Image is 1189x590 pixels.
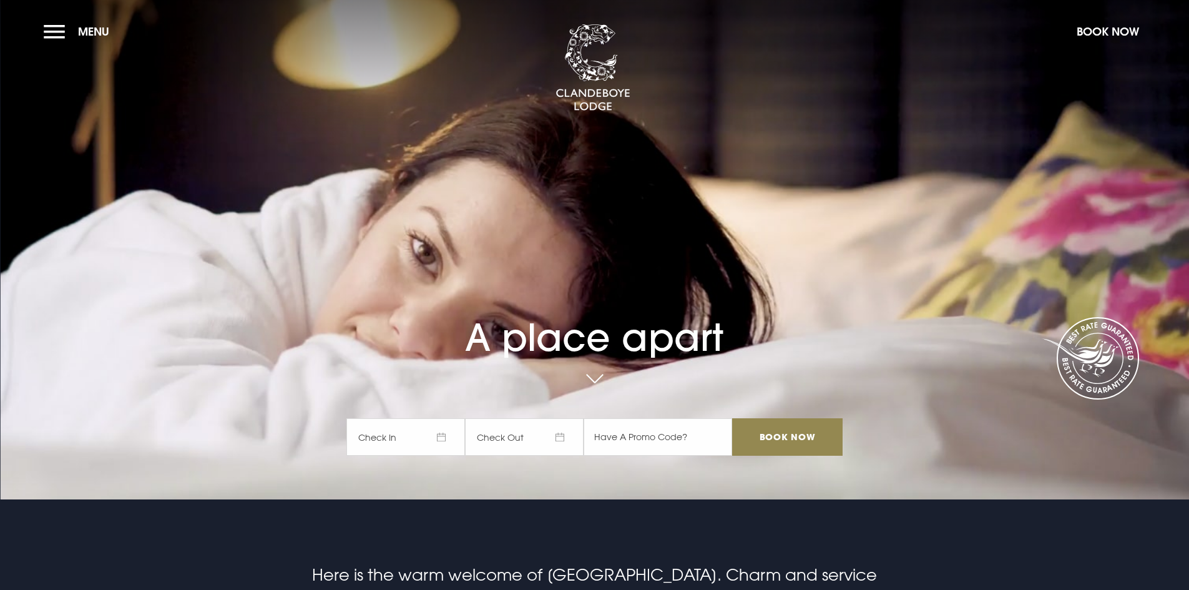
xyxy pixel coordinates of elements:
img: Clandeboye Lodge [555,24,630,112]
button: Menu [44,18,115,45]
span: Check Out [465,418,584,456]
input: Have A Promo Code? [584,418,732,456]
input: Book Now [732,418,842,456]
button: Book Now [1070,18,1145,45]
span: Check In [346,418,465,456]
h1: A place apart [346,279,842,360]
span: Menu [78,24,109,39]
